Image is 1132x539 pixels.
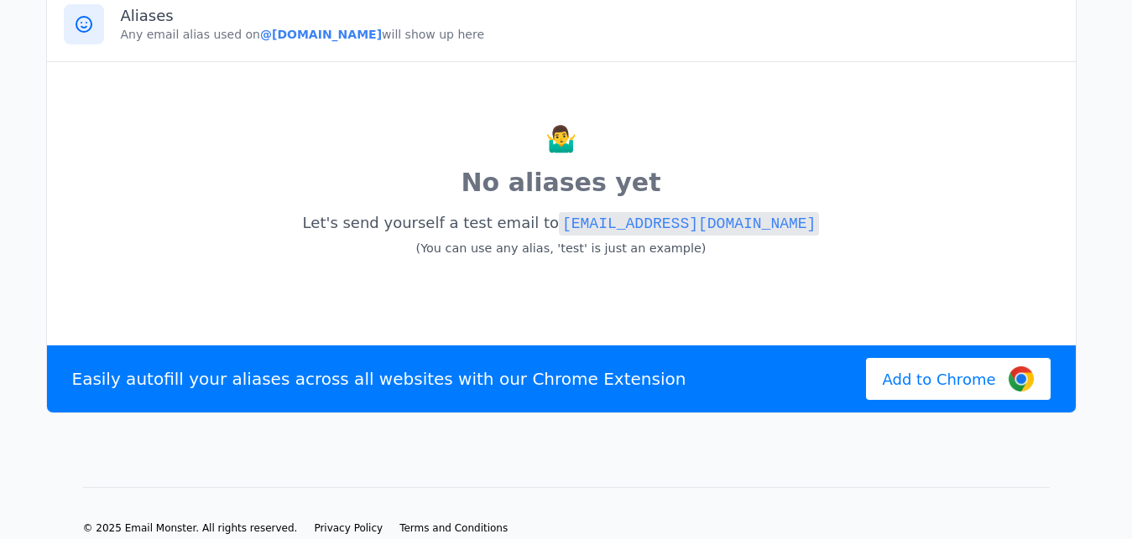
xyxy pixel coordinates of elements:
[559,212,819,236] code: [EMAIL_ADDRESS][DOMAIN_NAME]
[559,214,819,231] a: [EMAIL_ADDRESS][DOMAIN_NAME]
[121,26,1059,43] p: Any email alias used on will show up here
[314,522,383,534] span: Privacy Policy
[83,521,298,535] li: © 2025 Email Monster. All rights reserved.
[416,241,707,255] small: (You can use any alias, 'test' is just an example)
[260,28,382,41] b: @[DOMAIN_NAME]
[64,164,1059,201] p: No aliases yet
[72,367,686,391] p: Easily autofill your aliases across all websites with our Chrome Extension
[399,521,508,535] a: Terms and Conditions
[314,521,383,535] a: Privacy Policy
[399,522,508,534] span: Terms and Conditions
[1009,366,1034,391] img: Google Chrome Logo
[121,6,1059,26] h3: Aliases
[64,121,1059,158] p: 🤷‍♂️
[866,358,1051,400] a: Add to Chrome
[883,368,996,391] span: Add to Chrome
[64,208,1059,263] p: Let's send yourself a test email to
